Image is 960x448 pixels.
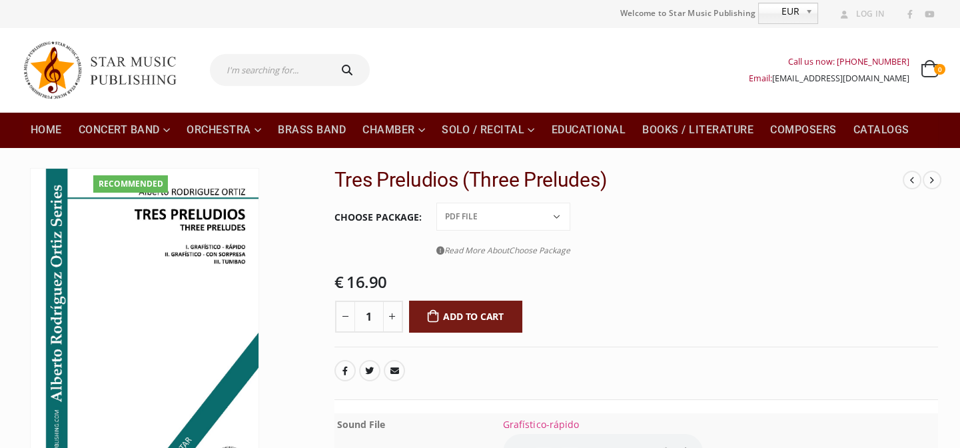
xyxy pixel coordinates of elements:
[749,70,909,87] div: Email:
[210,54,328,86] input: I'm searching for...
[845,112,917,148] a: Catalogs
[762,112,845,148] a: Composers
[503,416,935,434] p: Grafístico-rápido
[835,5,885,23] a: Log In
[93,175,168,193] div: Recommended
[335,301,355,333] button: -
[921,6,938,23] a: Youtube
[23,112,70,148] a: Home
[434,112,543,148] a: Solo / Recital
[384,360,405,381] a: Email
[383,301,403,333] button: +
[772,73,909,84] a: [EMAIL_ADDRESS][DOMAIN_NAME]
[337,418,385,431] b: Sound File
[334,271,344,293] span: €
[334,271,387,293] bdi: 16.90
[354,112,433,148] a: Chamber
[270,112,354,148] a: Brass Band
[328,54,370,86] button: Search
[179,112,269,148] a: Orchestra
[23,35,189,105] img: Star Music Publishing
[409,301,523,333] button: Add to cart
[634,112,761,148] a: Books / Literature
[354,301,384,333] input: Product quantity
[334,168,903,192] h2: Tres Preludios (Three Preludes)
[509,245,570,256] span: Choose Package
[71,112,179,148] a: Concert Band
[334,360,356,381] a: Facebook
[436,242,570,259] a: Read More AboutChoose Package
[934,64,945,75] span: 0
[334,203,422,231] label: Choose Package
[359,360,380,381] a: Twitter
[620,3,756,23] span: Welcome to Star Music Publishing
[901,6,919,23] a: Facebook
[759,3,800,19] span: EUR
[544,112,634,148] a: Educational
[749,53,909,70] div: Call us now: [PHONE_NUMBER]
